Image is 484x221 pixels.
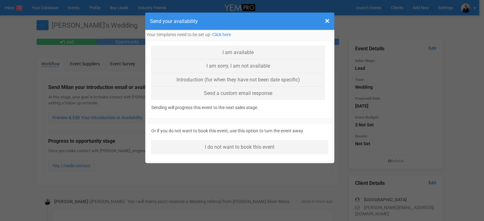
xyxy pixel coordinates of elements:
[151,46,325,59] a: I am available
[325,16,330,26] span: ×
[151,128,328,134] p: Or if you do not want to book this event, use this option to turn the event away.
[151,140,328,154] a: I do not want to book this event
[151,104,328,111] p: Sending will progress this event to the next sales stage.
[151,59,325,73] a: I am sorry, I am not available
[151,86,325,100] a: Send a custom email response
[147,31,333,38] p: Your templates need to be set up -
[150,17,330,25] h4: Send your availability
[212,32,231,37] a: Click here
[151,73,325,86] a: Introduction (for when they have not been date specific)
